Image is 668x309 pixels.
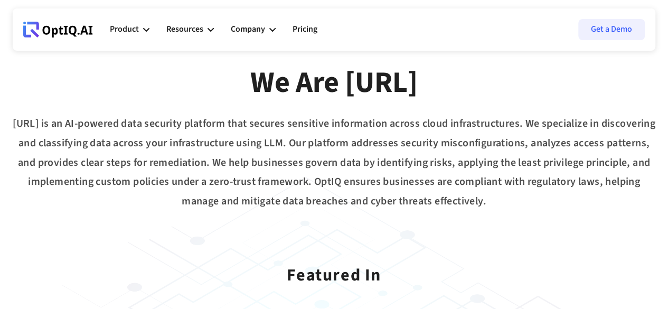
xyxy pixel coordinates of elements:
div: Webflow Homepage [23,37,24,38]
a: Webflow Homepage [23,14,93,45]
div: Product [110,14,149,45]
div: Company [231,14,276,45]
div: Resources [166,22,203,36]
a: Pricing [293,14,317,45]
div: Product [110,22,139,36]
div: Featured In [287,251,381,289]
div: Resources [166,14,214,45]
div: We Are [URL] [250,64,418,101]
div: [URL] is an AI-powered data security platform that secures sensitive information across cloud inf... [13,114,655,211]
a: Get a Demo [578,19,645,40]
div: Company [231,22,265,36]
